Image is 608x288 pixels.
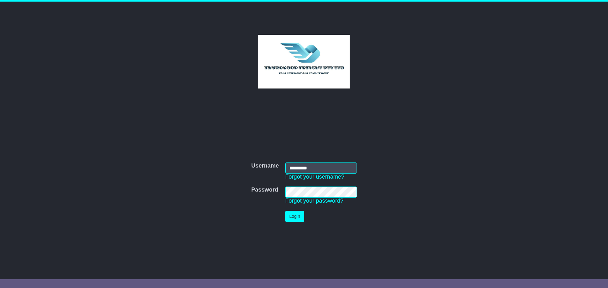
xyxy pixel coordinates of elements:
[251,162,279,169] label: Username
[285,211,304,222] button: Login
[258,35,350,89] img: Thorogood Freight Pty Ltd
[251,187,278,193] label: Password
[285,174,345,180] a: Forgot your username?
[285,198,344,204] a: Forgot your password?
